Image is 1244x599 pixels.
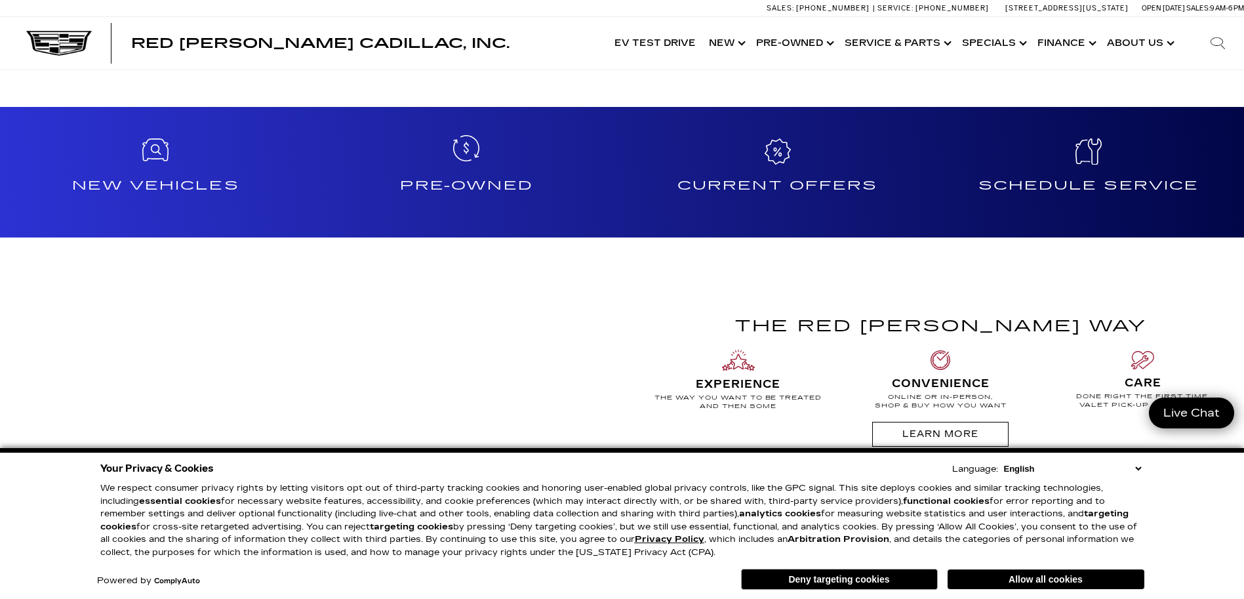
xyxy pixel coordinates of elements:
[154,577,200,585] a: ComplyAuto
[1100,17,1178,70] a: About Us
[97,577,200,585] div: Powered by
[1186,4,1210,12] span: Sales:
[26,31,92,56] img: Cadillac Dark Logo with Cadillac White Text
[608,17,702,70] a: EV Test Drive
[628,175,928,196] h4: Current Offers
[1192,17,1244,70] div: Search
[1210,4,1244,12] span: 9 AM-6 PM
[696,378,780,390] strong: EXPERIENCE
[622,107,933,238] a: Current Offers
[635,534,704,545] u: Privacy Policy
[955,17,1031,70] a: Specials
[788,534,889,545] strong: Arbitration Provision
[1125,377,1161,389] strong: Care
[1149,398,1234,428] a: Live Chat
[654,394,822,411] span: The Way You Want To Be Treated And Then Some
[796,4,870,12] span: [PHONE_NUMBER]
[311,107,622,238] a: Pre-Owned
[1001,463,1144,475] select: Language Select
[873,5,992,12] a: Service: [PHONE_NUMBER]
[370,522,453,532] strong: targeting cookies
[316,175,616,196] h4: Pre-Owned
[702,17,750,70] a: New
[1031,17,1100,70] a: Finance
[5,175,306,196] h4: New Vehicles
[1157,405,1226,421] span: Live Chat
[139,496,221,506] strong: essential cookies
[100,459,214,478] span: Your Privacy & Cookies
[131,35,510,51] span: Red [PERSON_NAME] Cadillac, Inc.
[100,482,1144,559] p: We respect consumer privacy rights by letting visitors opt out of third-party tracking cookies an...
[892,377,990,390] strong: Convenience
[948,569,1144,589] button: Allow all cookies
[915,4,989,12] span: [PHONE_NUMBER]
[952,465,998,474] div: Language:
[903,496,990,506] strong: functional cookies
[750,17,838,70] a: Pre-Owned
[1005,4,1129,12] a: [STREET_ADDRESS][US_STATE]
[872,422,1009,446] a: Learn More
[933,107,1244,238] a: Schedule Service
[877,4,913,12] span: Service:
[838,17,955,70] a: Service & Parts
[739,508,821,519] strong: analytics cookies
[1076,392,1210,409] span: Done Right The First Time, Valet Pick-Up & Delivery
[741,569,938,590] button: Deny targeting cookies
[875,393,1007,410] span: Online Or In-Person, Shop & Buy How You Want
[131,37,510,50] a: Red [PERSON_NAME] Cadillac, Inc.
[767,4,794,12] span: Sales:
[767,5,873,12] a: Sales: [PHONE_NUMBER]
[1142,4,1185,12] span: Open [DATE]
[938,175,1239,196] h4: Schedule Service
[100,508,1129,532] strong: targeting cookies
[150,290,478,487] iframe: Go Where You Want | Red Noland Cadillac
